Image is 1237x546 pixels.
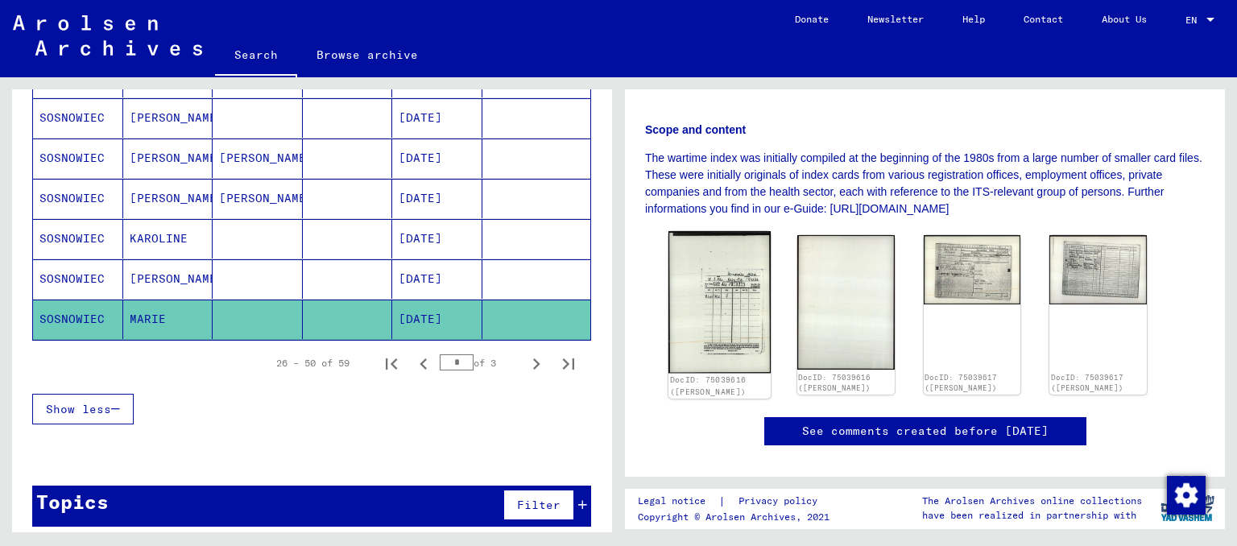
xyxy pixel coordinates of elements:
[123,179,213,218] mat-cell: [PERSON_NAME]
[33,98,123,138] mat-cell: SOSNOWIEC
[1185,14,1203,26] span: EN
[552,347,585,379] button: Last page
[924,235,1021,304] img: 001.jpg
[13,15,202,56] img: Arolsen_neg.svg
[922,508,1142,523] p: have been realized in partnership with
[46,402,111,416] span: Show less
[215,35,297,77] a: Search
[726,493,837,510] a: Privacy policy
[645,150,1205,217] p: The wartime index was initially compiled at the beginning of the 1980s from a large number of sma...
[408,347,440,379] button: Previous page
[36,487,109,516] div: Topics
[123,139,213,178] mat-cell: [PERSON_NAME]
[797,235,895,370] img: 002.jpg
[1049,235,1147,304] img: 002.jpg
[33,219,123,259] mat-cell: SOSNOWIEC
[670,375,747,396] a: DocID: 75039616 ([PERSON_NAME])
[520,347,552,379] button: Next page
[123,259,213,299] mat-cell: [PERSON_NAME]
[392,259,482,299] mat-cell: [DATE]
[392,98,482,138] mat-cell: [DATE]
[213,139,303,178] mat-cell: [PERSON_NAME]
[645,123,746,136] b: Scope and content
[213,179,303,218] mat-cell: [PERSON_NAME]
[802,423,1049,440] a: See comments created before [DATE]
[638,493,718,510] a: Legal notice
[392,179,482,218] mat-cell: [DATE]
[925,373,997,393] a: DocID: 75039617 ([PERSON_NAME])
[33,139,123,178] mat-cell: SOSNOWIEC
[1157,488,1218,528] img: yv_logo.png
[392,139,482,178] mat-cell: [DATE]
[922,494,1142,508] p: The Arolsen Archives online collections
[638,510,837,524] p: Copyright © Arolsen Archives, 2021
[123,98,213,138] mat-cell: [PERSON_NAME]
[375,347,408,379] button: First page
[297,35,437,74] a: Browse archive
[503,490,574,520] button: Filter
[1051,373,1123,393] a: DocID: 75039617 ([PERSON_NAME])
[33,179,123,218] mat-cell: SOSNOWIEC
[123,219,213,259] mat-cell: KAROLINE
[798,373,871,393] a: DocID: 75039616 ([PERSON_NAME])
[668,231,771,373] img: 001.jpg
[276,356,350,370] div: 26 – 50 of 59
[440,355,520,370] div: of 3
[392,219,482,259] mat-cell: [DATE]
[123,300,213,339] mat-cell: MARIE
[638,493,837,510] div: |
[33,300,123,339] mat-cell: SOSNOWIEC
[1167,476,1206,515] img: Change consent
[32,394,134,424] button: Show less
[517,498,561,512] span: Filter
[392,300,482,339] mat-cell: [DATE]
[33,259,123,299] mat-cell: SOSNOWIEC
